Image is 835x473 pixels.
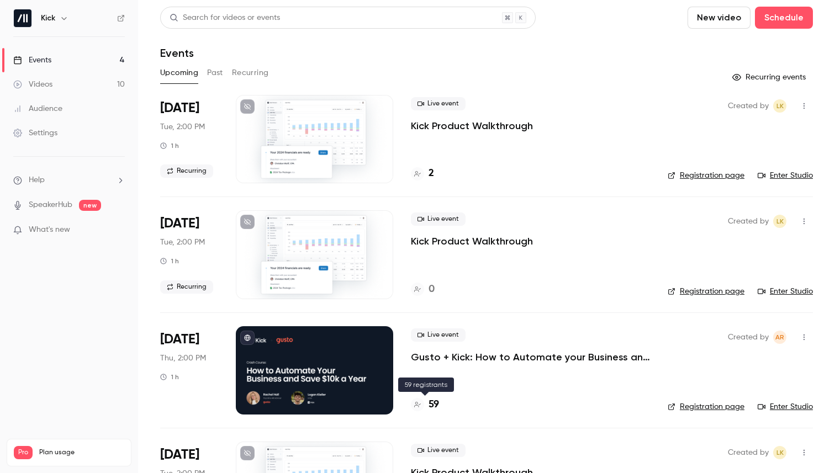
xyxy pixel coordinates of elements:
[411,350,650,364] a: Gusto + Kick: How to Automate your Business and Save $10k a Year
[29,224,70,236] span: What's new
[758,286,813,297] a: Enter Studio
[112,225,125,235] iframe: Noticeable Trigger
[160,210,218,299] div: Sep 23 Tue, 11:00 AM (America/Los Angeles)
[170,12,280,24] div: Search for videos or events
[160,280,213,294] span: Recurring
[13,174,125,186] li: help-dropdown-opener
[411,212,466,226] span: Live event
[160,373,179,381] div: 1 h
[773,331,786,344] span: Andrew Roth
[728,331,769,344] span: Created by
[758,170,813,181] a: Enter Studio
[160,446,199,464] span: [DATE]
[429,282,435,297] h4: 0
[429,397,439,412] h4: 59
[668,170,744,181] a: Registration page
[411,166,434,181] a: 2
[13,103,62,114] div: Audience
[773,215,786,228] span: Logan Kieller
[411,397,439,412] a: 59
[411,235,533,248] a: Kick Product Walkthrough
[160,257,179,265] div: 1 h
[411,97,466,110] span: Live event
[160,326,218,414] div: Sep 25 Thu, 11:00 AM (America/Vancouver)
[668,401,744,412] a: Registration page
[776,215,784,228] span: LK
[160,121,205,132] span: Tue, 2:00 PM
[160,237,205,248] span: Tue, 2:00 PM
[411,119,533,132] a: Kick Product Walkthrough
[41,13,55,24] h6: Kick
[727,68,813,86] button: Recurring events
[160,95,218,183] div: Sep 16 Tue, 11:00 AM (America/Los Angeles)
[411,328,466,342] span: Live event
[160,353,206,364] span: Thu, 2:00 PM
[668,286,744,297] a: Registration page
[14,446,33,459] span: Pro
[411,282,435,297] a: 0
[776,99,784,113] span: LK
[411,444,466,457] span: Live event
[232,64,269,82] button: Recurring
[160,46,194,60] h1: Events
[728,215,769,228] span: Created by
[14,9,31,27] img: Kick
[39,448,124,457] span: Plan usage
[773,446,786,459] span: Logan Kieller
[160,99,199,117] span: [DATE]
[160,331,199,348] span: [DATE]
[773,99,786,113] span: Logan Kieller
[13,127,57,139] div: Settings
[29,199,72,211] a: SpeakerHub
[429,166,434,181] h4: 2
[755,7,813,29] button: Schedule
[758,401,813,412] a: Enter Studio
[160,64,198,82] button: Upcoming
[728,446,769,459] span: Created by
[160,164,213,178] span: Recurring
[688,7,751,29] button: New video
[160,215,199,232] span: [DATE]
[728,99,769,113] span: Created by
[775,331,784,344] span: AR
[776,446,784,459] span: LK
[79,200,101,211] span: new
[207,64,223,82] button: Past
[13,55,51,66] div: Events
[13,79,52,90] div: Videos
[29,174,45,186] span: Help
[160,141,179,150] div: 1 h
